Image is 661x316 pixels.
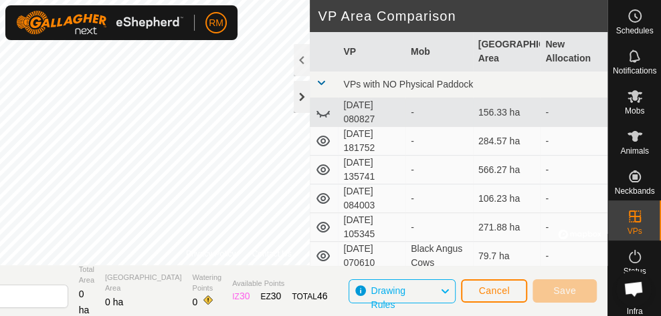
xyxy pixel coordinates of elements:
[411,106,468,120] div: -
[616,271,652,307] div: Open chat
[338,213,405,242] td: [DATE] 105345
[79,289,90,315] span: 0 ha
[343,79,473,90] span: VPs with NO Physical Paddock
[411,134,468,148] div: -
[260,289,281,303] div: EZ
[193,297,198,307] span: 0
[627,227,642,235] span: VPs
[371,285,405,310] span: Drawing Rules
[338,156,405,184] td: [DATE] 135741
[338,98,405,127] td: [DATE] 080827
[338,32,405,71] th: VP
[79,264,94,286] span: Total Area
[338,127,405,156] td: [DATE] 181752
[540,213,607,242] td: -
[623,267,646,275] span: Status
[317,291,328,301] span: 46
[240,291,250,301] span: 30
[540,242,607,271] td: -
[186,248,236,260] a: Privacy Policy
[105,297,123,307] span: 0 ha
[473,98,541,127] td: 156.33 ha
[232,278,327,289] span: Available Points
[473,184,541,213] td: 106.23 ha
[473,156,541,184] td: 566.27 ha
[625,107,644,115] span: Mobs
[626,307,642,315] span: Infra
[16,11,183,35] img: Gallagher Logo
[540,184,607,213] td: -
[292,289,327,303] div: TOTAL
[616,27,653,35] span: Schedules
[209,16,223,30] span: RM
[105,272,182,294] span: [GEOGRAPHIC_DATA] Area
[478,285,510,296] span: Cancel
[405,32,473,71] th: Mob
[473,242,541,271] td: 79.7 ha
[473,32,541,71] th: [GEOGRAPHIC_DATA] Area
[338,184,405,213] td: [DATE] 084003
[411,192,468,206] div: -
[540,32,607,71] th: New Allocation
[461,279,527,303] button: Cancel
[473,213,541,242] td: 271.88 ha
[613,67,656,75] span: Notifications
[473,127,541,156] td: 284.57 ha
[338,242,405,271] td: [DATE] 070610
[540,127,607,156] td: -
[411,163,468,177] div: -
[252,248,292,260] a: Contact Us
[614,187,654,195] span: Neckbands
[193,272,222,294] span: Watering Points
[540,156,607,184] td: -
[533,279,597,303] button: Save
[540,98,607,127] td: -
[271,291,282,301] span: 30
[411,242,468,270] div: Black Angus Cows
[232,289,250,303] div: IZ
[553,285,576,296] span: Save
[411,220,468,234] div: -
[620,147,649,155] span: Animals
[318,8,607,24] h2: VP Area Comparison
